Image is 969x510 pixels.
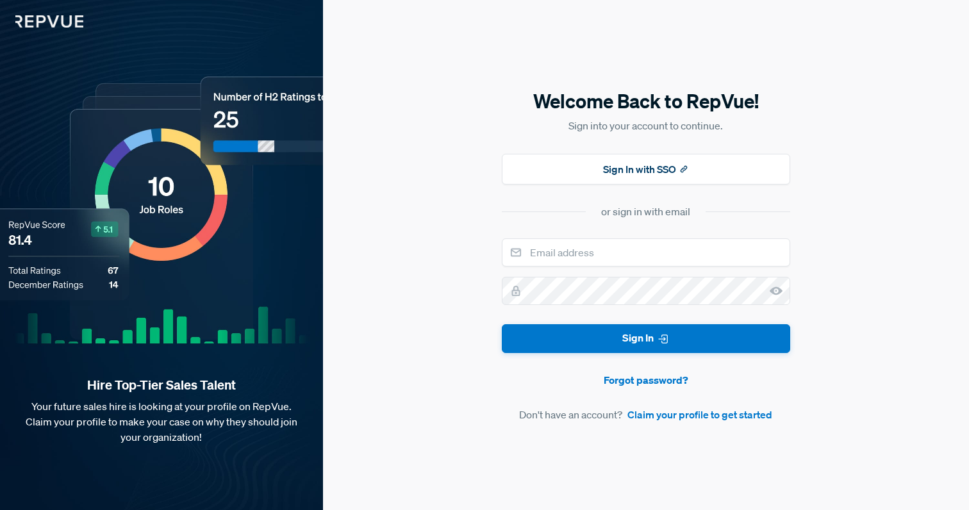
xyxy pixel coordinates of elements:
div: or sign in with email [601,204,690,219]
button: Sign In [502,324,790,353]
p: Your future sales hire is looking at your profile on RepVue. Claim your profile to make your case... [21,399,302,445]
h5: Welcome Back to RepVue! [502,88,790,115]
a: Claim your profile to get started [627,407,772,422]
input: Email address [502,238,790,267]
strong: Hire Top-Tier Sales Talent [21,377,302,393]
article: Don't have an account? [502,407,790,422]
a: Forgot password? [502,372,790,388]
p: Sign into your account to continue. [502,118,790,133]
button: Sign In with SSO [502,154,790,185]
